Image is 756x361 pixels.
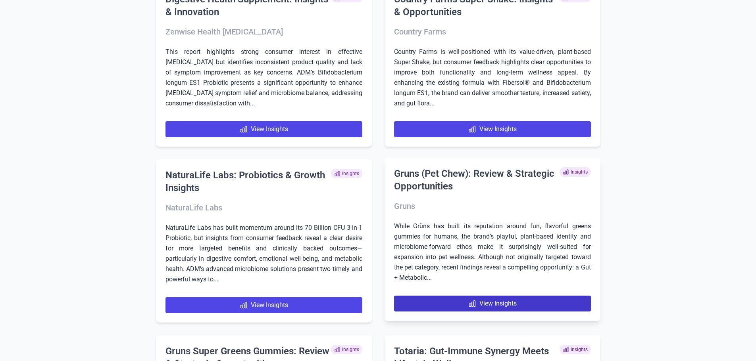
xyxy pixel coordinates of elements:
h3: Zenwise Health [MEDICAL_DATA] [165,26,362,37]
p: NaturaLife Labs has built momentum around its 70 Billion CFU 3-in-1 Probiotic, but insights from ... [165,223,362,285]
a: View Insights [165,297,362,313]
h3: NaturaLife Labs [165,202,362,213]
a: View Insights [165,121,362,137]
p: While Grüns has built its reputation around fun, flavorful greens gummies for humans, the brand’s... [394,221,591,283]
span: Insights [560,345,591,354]
span: Insights [331,169,362,178]
h2: NaturaLife Labs: Probiotics & Growth Insights [165,169,331,194]
a: View Insights [394,296,591,311]
a: View Insights [394,121,591,137]
h3: Country Farms [394,26,591,37]
span: Insights [331,345,362,354]
p: Country Farms is well-positioned with its value-driven, plant-based Super Shake, but consumer fee... [394,47,591,109]
p: This report highlights strong consumer interest in effective [MEDICAL_DATA] but identifies incons... [165,47,362,109]
h3: Gruns [394,201,591,212]
h2: Gruns (Pet Chew): Review & Strategic Opportunities [394,167,560,193]
span: Insights [560,167,591,177]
